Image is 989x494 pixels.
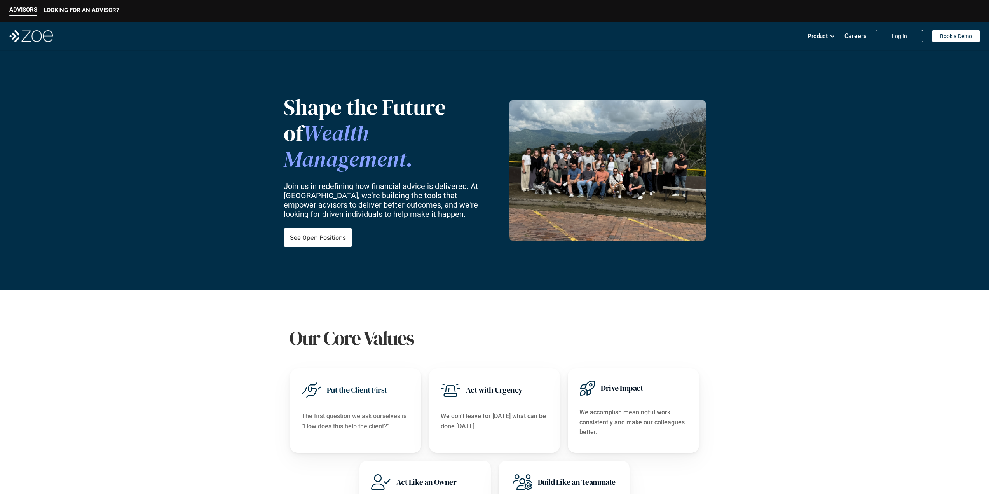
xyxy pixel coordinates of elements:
p: See Open Positions [290,234,346,241]
h3: Act Like an Owner [396,477,457,487]
p: We don’t leave for [DATE] what can be done [DATE]. [441,411,549,431]
h3: Act with Urgency [466,384,523,395]
p: ADVISORS [9,6,37,13]
h3: Drive Impact [601,382,643,393]
p: Product [808,30,828,42]
a: See Open Positions [284,228,352,247]
p: Careers [844,32,867,40]
p: We accomplish meaningful work consistently and make our colleagues better. [579,407,687,437]
a: Log In [876,30,923,42]
p: Join us in redefining how financial advice is delivered. At [GEOGRAPHIC_DATA], we're building the... [284,182,485,219]
h3: Put the Client First [327,384,387,395]
h1: Our Core Values [290,326,700,350]
p: Shape the Future of [284,94,484,173]
h3: Build Like an Teammate [538,477,616,487]
p: The first question we ask ourselves is “How does this help the client?” [302,411,410,431]
p: LOOKING FOR AN ADVISOR? [44,7,119,14]
p: Log In [892,33,907,40]
p: Book a Demo [940,33,972,40]
a: Book a Demo [932,30,980,42]
span: Wealth Management. [284,118,413,174]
